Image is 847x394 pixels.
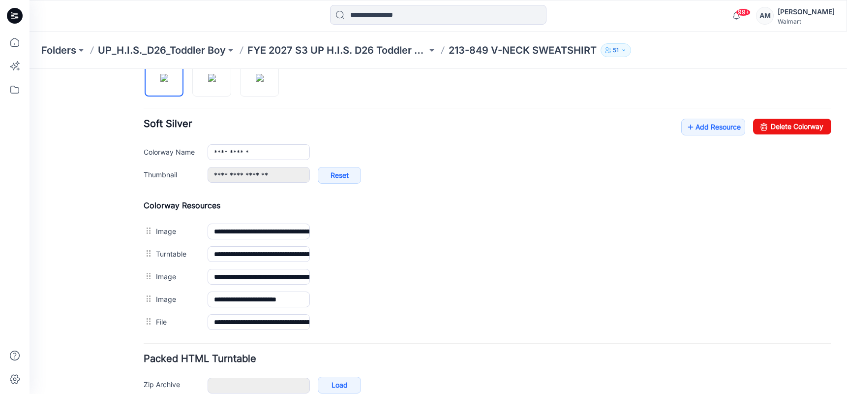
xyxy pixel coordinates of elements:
div: AM [756,7,774,25]
a: FYE 2027 S3 UP H.I.S. D26 Toddler Boy [247,43,427,57]
label: Turntable [126,179,168,190]
a: Folders [41,43,76,57]
a: Reset [288,98,332,115]
label: File [126,247,168,258]
div: [PERSON_NAME] [778,6,835,18]
label: Image [126,225,168,235]
a: UP_H.I.S._D26_Toddler Boy [98,43,226,57]
iframe: edit-style [30,69,847,394]
h4: Packed HTML Turntable [114,285,802,295]
label: Thumbnail [114,100,168,111]
label: Image [126,157,168,167]
p: 51 [613,45,619,56]
button: 51 [601,43,631,57]
label: Zip Archive [114,310,168,321]
label: Colorway Name [114,77,168,88]
div: Walmart [778,18,835,25]
p: 213-849 V-NECK SWEATSHIRT [449,43,597,57]
h4: Colorway Resources [114,131,802,141]
p: In order to upload a packed turntable, use VStitcher or Lotta to generate an HTML turntable, then... [114,325,802,354]
label: Image [126,202,168,213]
a: Load [288,308,332,325]
span: 99+ [736,8,751,16]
